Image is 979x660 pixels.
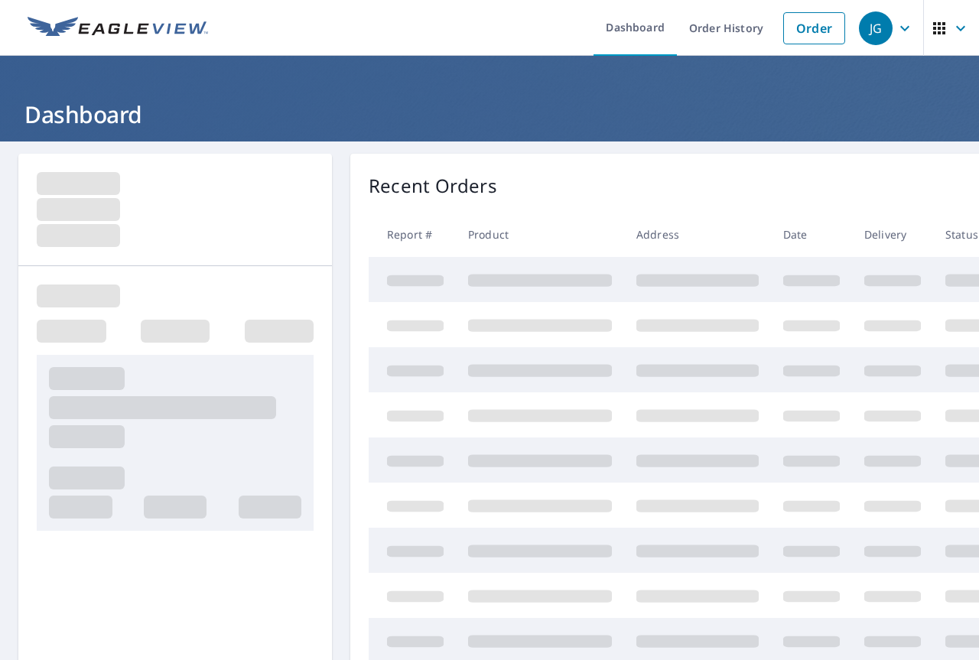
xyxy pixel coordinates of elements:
th: Date [771,212,852,257]
a: Order [783,12,845,44]
th: Delivery [852,212,933,257]
th: Report # [369,212,456,257]
div: JG [859,11,893,45]
h1: Dashboard [18,99,961,130]
img: EV Logo [28,17,208,40]
p: Recent Orders [369,172,497,200]
th: Address [624,212,771,257]
th: Product [456,212,624,257]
